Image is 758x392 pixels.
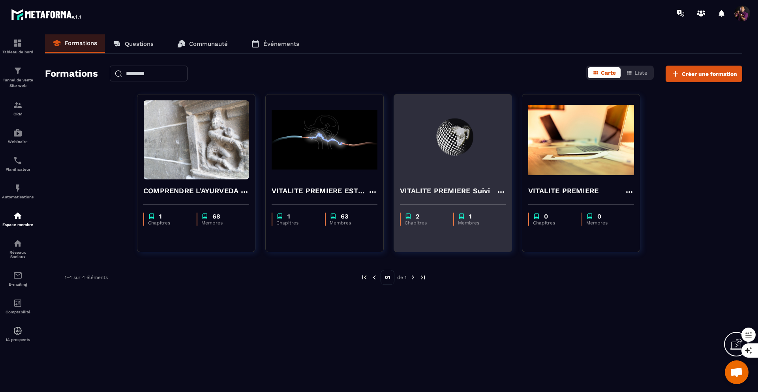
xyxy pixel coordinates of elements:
h2: Formations [45,66,98,82]
img: formation [13,66,23,75]
p: E-mailing [2,282,34,286]
img: automations [13,211,23,220]
p: 1 [159,213,162,220]
h4: VITALITE PREMIERE Suivi [400,185,490,196]
p: Chapitres [533,220,574,226]
img: formation-background [528,100,634,179]
p: 63 [341,213,348,220]
img: formation-background [400,100,506,179]
img: scheduler [13,156,23,165]
span: Liste [634,70,647,76]
p: Formations [65,40,97,47]
img: chapter [405,213,412,220]
a: formation-backgroundVITALITE PREMIERE ESTRELLAchapter1Chapitreschapter63Membres [265,94,394,262]
p: Chapitres [405,220,445,226]
a: formation-backgroundVITALITE PREMIERE Suivichapter2Chapitreschapter1Membres [394,94,522,262]
img: prev [371,274,378,281]
a: automationsautomationsEspace membre [2,205,34,233]
p: CRM [2,112,34,116]
p: 2 [416,213,419,220]
img: formation [13,38,23,48]
a: schedulerschedulerPlanificateur [2,150,34,177]
p: de 1 [397,274,407,281]
img: formation [13,100,23,110]
img: chapter [458,213,465,220]
a: Communauté [169,34,236,53]
a: formation-backgroundCOMPRENDRE L'AYURVEDAchapter1Chapitreschapter68Membres [137,94,265,262]
a: formation-backgroundVITALITE PREMIEREchapter0Chapitreschapter0Membres [522,94,650,262]
span: Carte [601,70,616,76]
a: automationsautomationsAutomatisations [2,177,34,205]
p: Automatisations [2,195,34,199]
p: Chapitres [276,220,317,226]
img: formation-background [143,100,249,179]
img: accountant [13,298,23,308]
p: 1 [469,213,472,220]
p: Planificateur [2,167,34,171]
a: formationformationTunnel de vente Site web [2,60,34,94]
img: automations [13,128,23,138]
p: 01 [381,270,394,285]
img: chapter [586,213,593,220]
img: chapter [201,213,208,220]
img: logo [11,7,82,21]
p: Réseaux Sociaux [2,250,34,259]
p: Membres [458,220,498,226]
img: next [409,274,417,281]
img: prev [361,274,368,281]
p: Communauté [189,40,228,47]
div: Ouvrir le chat [725,360,749,384]
a: emailemailE-mailing [2,265,34,292]
p: 0 [597,213,601,220]
a: accountantaccountantComptabilité [2,292,34,320]
button: Créer une formation [666,66,742,82]
a: Questions [105,34,161,53]
img: chapter [148,213,155,220]
p: Chapitres [148,220,189,226]
a: formationformationCRM [2,94,34,122]
button: Liste [621,67,652,78]
a: formationformationTableau de bord [2,32,34,60]
p: 1-4 sur 4 éléments [65,275,108,280]
p: Tunnel de vente Site web [2,77,34,89]
img: email [13,271,23,280]
p: Événements [263,40,299,47]
img: automations [13,183,23,193]
img: social-network [13,239,23,248]
p: Membres [330,220,370,226]
h4: VITALITE PREMIERE ESTRELLA [272,185,368,196]
p: IA prospects [2,337,34,342]
p: Membres [201,220,241,226]
p: Webinaire [2,139,34,144]
p: 1 [287,213,290,220]
img: chapter [330,213,337,220]
img: chapter [276,213,283,220]
img: next [419,274,426,281]
p: Questions [125,40,154,47]
img: formation-background [272,100,377,179]
p: Membres [586,220,626,226]
a: automationsautomationsWebinaire [2,122,34,150]
p: Tableau de bord [2,50,34,54]
a: Événements [244,34,307,53]
h4: COMPRENDRE L'AYURVEDA [143,185,238,196]
img: chapter [533,213,540,220]
button: Carte [588,67,621,78]
a: social-networksocial-networkRéseaux Sociaux [2,233,34,265]
p: Espace membre [2,222,34,227]
p: Comptabilité [2,310,34,314]
h4: VITALITE PREMIERE [528,185,599,196]
p: 0 [544,213,548,220]
p: 68 [212,213,220,220]
span: Créer une formation [682,70,737,78]
a: Formations [45,34,105,53]
img: automations [13,326,23,335]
